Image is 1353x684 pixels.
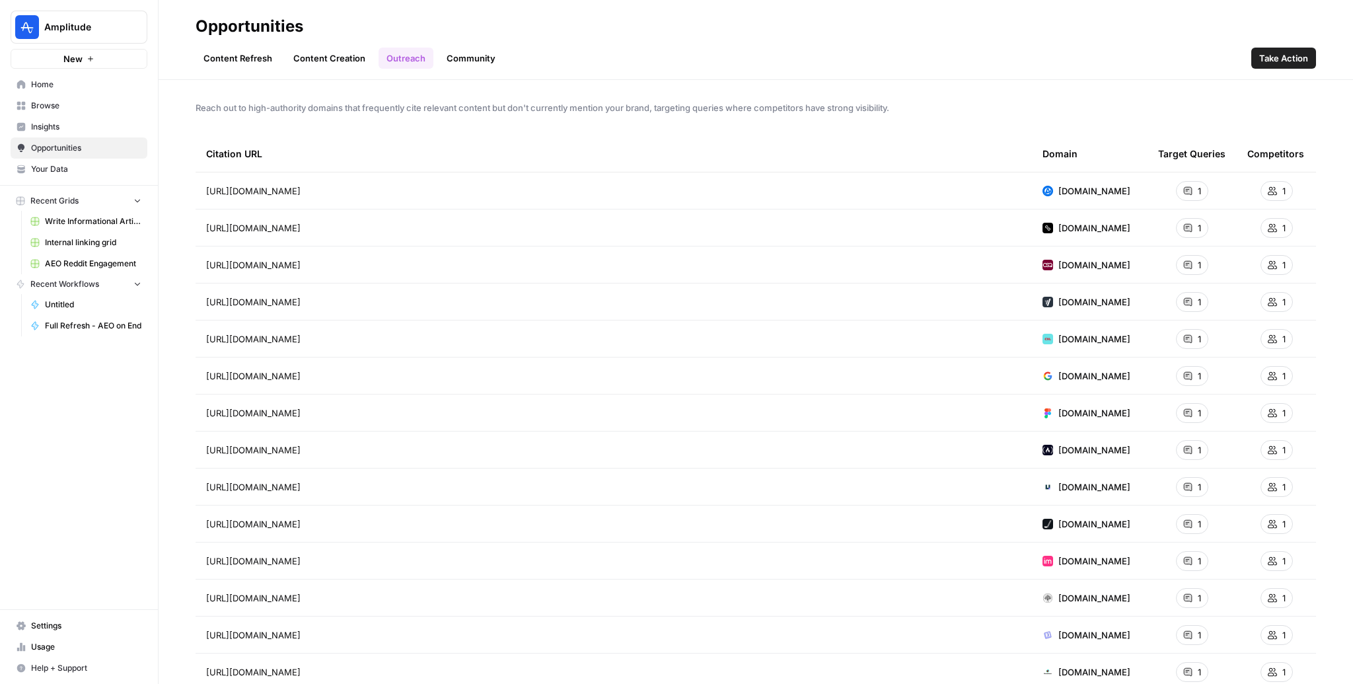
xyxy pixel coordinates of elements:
div: Domain [1042,135,1078,172]
img: domains-12532.jpg [1042,334,1053,344]
button: Help + Support [11,658,147,679]
span: [URL][DOMAIN_NAME] [206,665,301,679]
img: domains-261655.jpg [1042,593,1053,603]
img: domains-31587.jpg [1042,630,1053,640]
span: 1 [1282,369,1286,383]
span: [DOMAIN_NAME] [1058,295,1130,309]
img: domains-7830.jpg [1042,371,1053,381]
a: Outreach [379,48,433,69]
span: [DOMAIN_NAME] [1058,184,1130,198]
span: [DOMAIN_NAME] [1058,517,1130,531]
div: Target Queries [1158,135,1225,172]
span: 1 [1282,332,1286,346]
span: 1 [1282,591,1286,605]
a: Usage [11,636,147,658]
span: Amplitude [44,20,124,34]
img: domains-14025.jpg [1042,297,1053,307]
a: AEO Reddit Engagement [24,253,147,274]
span: 1 [1198,554,1201,568]
img: domains-1896147.jpg [1042,223,1053,233]
img: domains-30455.jpg [1042,519,1053,529]
a: Internal linking grid [24,232,147,253]
span: Opportunities [31,142,141,154]
span: [URL][DOMAIN_NAME] [206,628,301,642]
img: domains-5073.jpg [1042,408,1053,418]
div: Competitors [1247,135,1304,172]
img: domains-2962.jpg [1042,556,1053,566]
span: Full Refresh - AEO on End [45,320,141,332]
span: [DOMAIN_NAME] [1058,332,1130,346]
span: 1 [1282,295,1286,309]
span: 1 [1198,406,1201,420]
span: 1 [1198,628,1201,642]
span: [DOMAIN_NAME] [1058,258,1130,272]
span: [URL][DOMAIN_NAME] [206,443,301,457]
span: [DOMAIN_NAME] [1058,628,1130,642]
span: Settings [31,620,141,632]
span: 1 [1198,591,1201,605]
span: 1 [1282,517,1286,531]
a: Browse [11,95,147,116]
a: Settings [11,615,147,636]
a: Your Data [11,159,147,180]
span: 1 [1198,443,1201,457]
button: Take Action [1251,48,1316,69]
span: [DOMAIN_NAME] [1058,221,1130,235]
span: 1 [1282,665,1286,679]
a: Content Refresh [196,48,280,69]
img: domains-2572839.jpg [1042,482,1053,492]
span: 1 [1198,295,1201,309]
span: [DOMAIN_NAME] [1058,480,1130,494]
span: Internal linking grid [45,237,141,248]
span: 1 [1198,332,1201,346]
span: Recent Workflows [30,278,99,290]
a: Opportunities [11,137,147,159]
button: Recent Workflows [11,274,147,294]
span: Untitled [45,299,141,311]
span: [DOMAIN_NAME] [1058,591,1130,605]
span: 1 [1198,480,1201,494]
span: 1 [1282,221,1286,235]
button: New [11,49,147,69]
span: [URL][DOMAIN_NAME] [206,591,301,605]
img: Amplitude Logo [15,15,39,39]
span: 1 [1282,480,1286,494]
span: Take Action [1259,52,1308,65]
img: domains-12552.jpg [1042,186,1053,196]
span: Help + Support [31,662,141,674]
span: AEO Reddit Engagement [45,258,141,270]
span: [DOMAIN_NAME] [1058,406,1130,420]
a: Community [439,48,503,69]
a: Write Informational Article [24,211,147,232]
span: 1 [1198,665,1201,679]
a: Content Creation [285,48,373,69]
img: domains-1443.jpg [1042,260,1053,270]
span: [DOMAIN_NAME] [1058,554,1130,568]
a: Full Refresh - AEO on End [24,315,147,336]
span: Browse [31,100,141,112]
button: Workspace: Amplitude [11,11,147,44]
span: [DOMAIN_NAME] [1058,369,1130,383]
span: 1 [1282,184,1286,198]
span: [URL][DOMAIN_NAME] [206,554,301,568]
span: [URL][DOMAIN_NAME] [206,295,301,309]
span: Insights [31,121,141,133]
span: [DOMAIN_NAME] [1058,665,1130,679]
span: Usage [31,641,141,653]
span: [DOMAIN_NAME] [1058,443,1130,457]
button: Recent Grids [11,191,147,211]
span: [URL][DOMAIN_NAME] [206,258,301,272]
span: [URL][DOMAIN_NAME] [206,406,301,420]
span: 1 [1198,258,1201,272]
span: New [63,52,83,65]
span: 1 [1282,406,1286,420]
span: Your Data [31,163,141,175]
span: 1 [1198,369,1201,383]
span: [URL][DOMAIN_NAME] [206,480,301,494]
span: [URL][DOMAIN_NAME] [206,369,301,383]
img: domains-161968.jpg [1042,667,1053,677]
span: 1 [1198,517,1201,531]
span: Write Informational Article [45,215,141,227]
a: Insights [11,116,147,137]
a: Home [11,74,147,95]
